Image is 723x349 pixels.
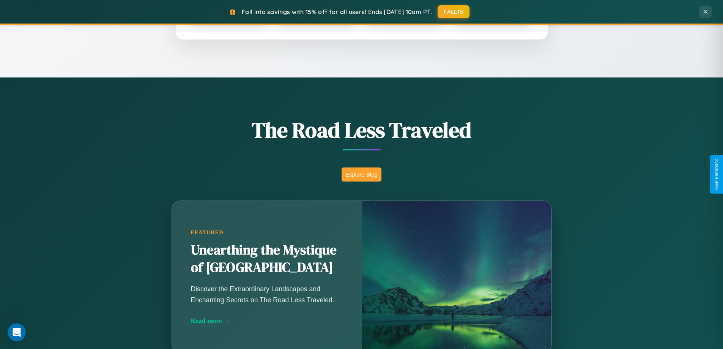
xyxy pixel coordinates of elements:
div: Read more → [191,317,343,325]
button: FALL15 [438,5,469,18]
span: Fall into savings with 15% off for all users! Ends [DATE] 10am PT. [242,8,432,16]
h2: Unearthing the Mystique of [GEOGRAPHIC_DATA] [191,242,343,276]
h1: The Road Less Traveled [134,115,589,145]
div: Give Feedback [714,159,719,190]
iframe: Intercom live chat [8,323,26,341]
p: Discover the Extraordinary Landscapes and Enchanting Secrets on The Road Less Traveled. [191,284,343,305]
button: Explore Blog [342,167,381,182]
div: Featured [191,229,343,236]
